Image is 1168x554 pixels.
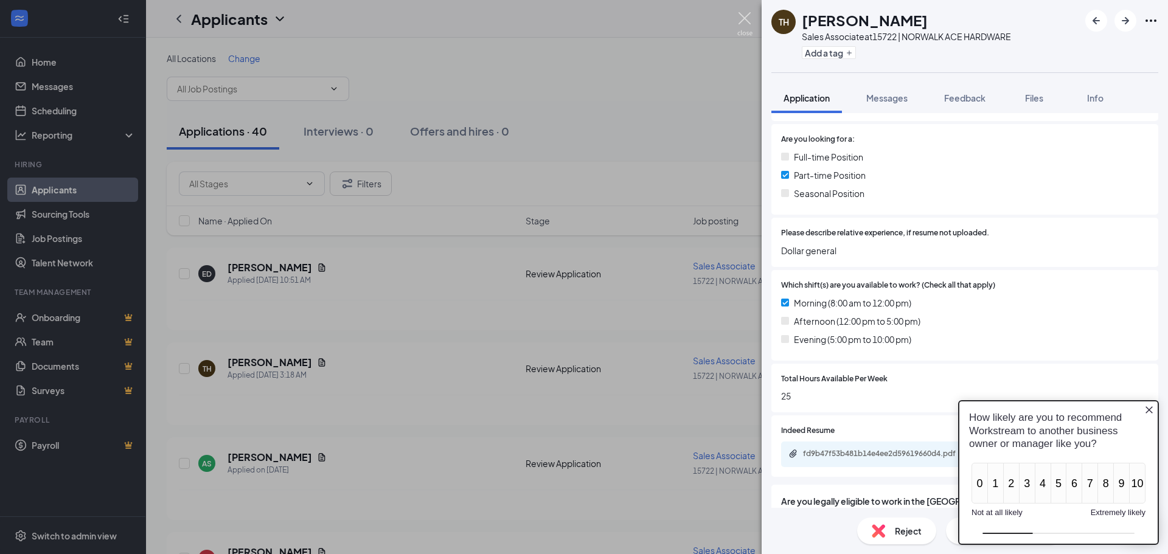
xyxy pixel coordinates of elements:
div: Sales Associate at 15722 | NORWALK ACE HARDWARE [802,30,1011,43]
svg: ArrowLeftNew [1089,13,1104,28]
button: PlusAdd a tag [802,46,856,59]
span: Total Hours Available Per Week [781,373,888,385]
svg: ArrowRight [1118,13,1133,28]
div: TH [779,16,789,28]
span: Full-time Position [794,150,863,164]
span: Files [1025,92,1043,103]
button: ArrowRight [1114,10,1136,32]
span: Dollar general [781,244,1149,257]
span: Feedback [944,92,985,103]
button: ArrowLeftNew [1085,10,1107,32]
span: Seasonal Position [794,187,864,200]
span: Messages [866,92,908,103]
span: 25 [781,389,1149,403]
svg: Ellipses [1144,13,1158,28]
span: Afternoon (12:00 pm to 5:00 pm) [794,314,920,328]
span: Are you looking for a: [781,134,855,145]
span: Info [1087,92,1104,103]
span: Please describe relative experience, if resume not uploaded. [781,227,989,239]
span: Are you legally eligible to work in the [GEOGRAPHIC_DATA]? [781,494,1149,508]
span: Part-time Position [794,168,866,182]
span: Reject [895,524,922,538]
div: fd9b47f53b481b14e4ee2d59619660d4.pdf [803,449,973,459]
svg: Paperclip [788,449,798,459]
iframe: Sprig User Feedback Dialog [949,390,1168,554]
svg: Plus [846,49,853,57]
span: Indeed Resume [781,425,835,437]
span: Which shift(s) are you available to work? (Check all that apply) [781,280,995,291]
span: Evening (5:00 pm to 10:00 pm) [794,333,911,346]
span: Application [784,92,830,103]
span: Morning (8:00 am to 12:00 pm) [794,296,911,310]
h1: [PERSON_NAME] [802,10,928,30]
a: Paperclipfd9b47f53b481b14e4ee2d59619660d4.pdf [788,449,985,460]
